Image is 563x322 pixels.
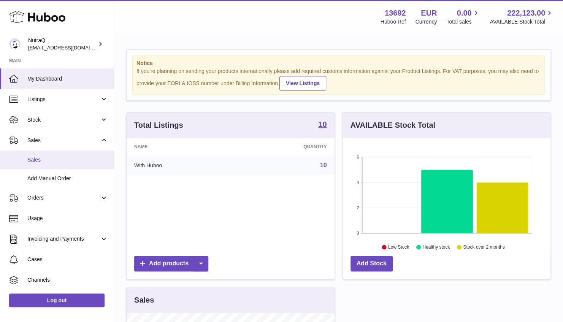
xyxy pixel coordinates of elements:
[27,276,108,284] span: Channels
[350,256,393,271] a: Add Stock
[388,244,409,250] text: Low Stock
[27,137,100,144] span: Sales
[416,18,437,25] div: Currency
[127,155,236,175] td: With Huboo
[357,231,359,235] text: 0
[457,8,472,18] span: 0.00
[9,38,21,50] img: log@nutraq.com
[350,120,435,130] h3: AVAILABLE Stock Total
[357,205,359,210] text: 2
[27,75,108,82] span: My Dashboard
[446,8,480,25] a: 0.00 Total sales
[28,44,112,51] span: [EMAIL_ADDRESS][DOMAIN_NAME]
[27,215,108,222] span: Usage
[357,155,359,159] text: 6
[27,194,100,201] span: Orders
[134,120,183,130] h3: Total Listings
[27,156,108,163] span: Sales
[236,138,334,155] th: Quantity
[422,244,450,250] text: Healthy stock
[27,96,100,103] span: Listings
[446,18,480,25] span: Total sales
[134,295,154,305] h3: Sales
[385,8,406,18] strong: 13692
[320,162,327,168] a: 10
[127,138,236,155] th: Name
[318,121,327,130] a: 10
[279,76,326,90] a: View Listings
[9,293,105,307] a: Log out
[27,235,100,243] span: Invoicing and Payments
[507,8,545,18] span: 222,123.00
[136,68,541,90] div: If you're planning on sending your products internationally please add required customs informati...
[357,180,359,185] text: 4
[381,18,406,25] div: Huboo Ref
[27,256,108,263] span: Cases
[28,37,97,51] div: NutraQ
[490,8,554,25] a: 222,123.00 AVAILABLE Stock Total
[463,244,504,250] text: Stock over 2 months
[490,18,554,25] span: AVAILABLE Stock Total
[136,60,541,67] strong: Notice
[134,256,208,271] a: Add products
[318,121,327,128] strong: 10
[27,116,100,124] span: Stock
[421,8,437,18] strong: EUR
[27,175,108,182] span: Add Manual Order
